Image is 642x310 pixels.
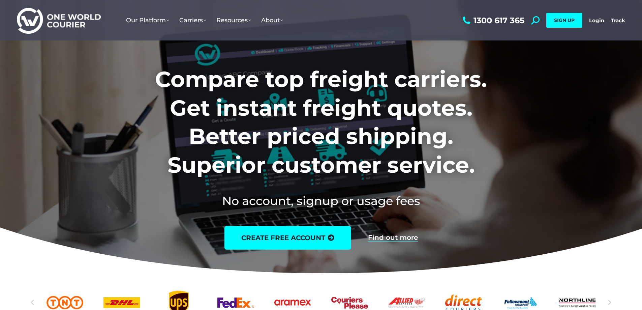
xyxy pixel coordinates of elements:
h1: Compare top freight carriers. Get instant freight quotes. Better priced shipping. Superior custom... [111,65,531,179]
a: Login [589,17,604,24]
span: Carriers [179,17,206,24]
a: Resources [211,10,256,31]
h2: No account, signup or usage fees [111,193,531,209]
span: Resources [216,17,251,24]
span: Our Platform [126,17,169,24]
a: 1300 617 365 [461,16,524,25]
a: create free account [224,226,351,250]
span: SIGN UP [554,17,575,23]
a: Find out more [368,234,418,242]
a: SIGN UP [546,13,582,28]
a: About [256,10,288,31]
a: Our Platform [121,10,174,31]
a: Track [611,17,625,24]
span: About [261,17,283,24]
a: Carriers [174,10,211,31]
img: One World Courier [17,7,101,34]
